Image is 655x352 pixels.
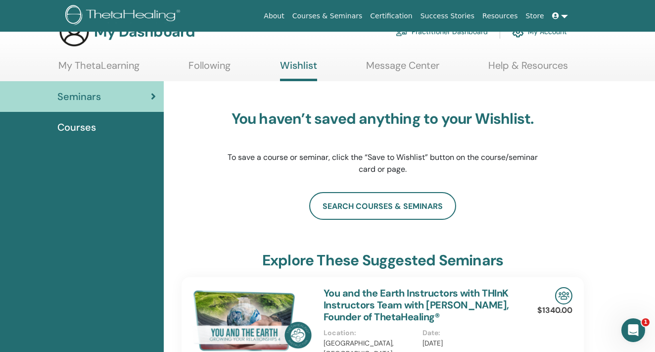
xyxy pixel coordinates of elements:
a: You and the Earth Instructors with THInK Instructors Team with [PERSON_NAME], Founder of ThetaHea... [324,287,509,323]
p: [DATE] [422,338,515,349]
span: 1 [642,318,650,326]
img: chalkboard-teacher.svg [396,27,408,36]
a: Wishlist [280,59,317,81]
h3: explore these suggested seminars [262,251,503,269]
p: Location : [324,328,417,338]
a: My Account [512,21,567,43]
a: My ThetaLearning [58,59,140,79]
a: Help & Resources [488,59,568,79]
img: cog.svg [512,23,524,40]
iframe: Intercom live chat [621,318,645,342]
h3: You haven’t saved anything to your Wishlist. [227,110,539,128]
span: Courses [57,120,96,135]
a: search courses & seminars [309,192,456,220]
a: About [260,7,288,25]
a: Practitioner Dashboard [396,21,488,43]
span: Seminars [57,89,101,104]
h3: My Dashboard [94,23,195,41]
a: Resources [478,7,522,25]
a: Store [522,7,548,25]
a: Certification [366,7,416,25]
p: $1340.00 [537,304,572,316]
a: Courses & Seminars [288,7,367,25]
a: Success Stories [417,7,478,25]
img: logo.png [65,5,184,27]
p: Date : [422,328,515,338]
img: In-Person Seminar [555,287,572,304]
img: generic-user-icon.jpg [58,16,90,48]
a: Following [188,59,231,79]
a: Message Center [366,59,439,79]
p: To save a course or seminar, click the “Save to Wishlist” button on the course/seminar card or page. [227,151,539,175]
